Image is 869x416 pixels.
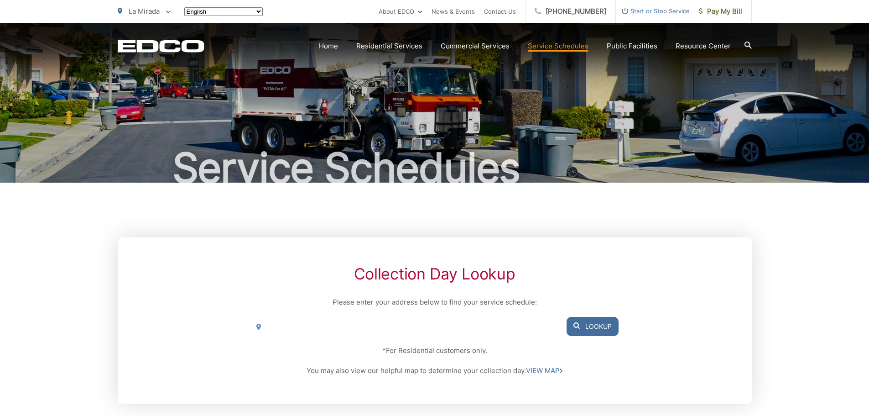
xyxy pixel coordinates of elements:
a: Public Facilities [607,41,657,52]
a: Resource Center [676,41,731,52]
span: Pay My Bill [699,6,742,17]
a: News & Events [432,6,475,17]
p: You may also view our helpful map to determine your collection day. [250,365,618,376]
span: La Mirada [129,7,160,16]
select: Select a language [184,7,263,16]
a: EDCD logo. Return to the homepage. [118,40,204,53]
button: Lookup [567,317,619,336]
a: Commercial Services [441,41,510,52]
a: Home [319,41,338,52]
a: Contact Us [484,6,516,17]
h2: Collection Day Lookup [250,265,618,283]
a: Service Schedules [528,41,588,52]
h1: Service Schedules [118,145,752,191]
a: Residential Services [356,41,422,52]
a: About EDCO [379,6,422,17]
p: *For Residential customers only. [250,345,618,356]
p: Please enter your address below to find your service schedule: [250,297,618,308]
a: VIEW MAP [526,365,562,376]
